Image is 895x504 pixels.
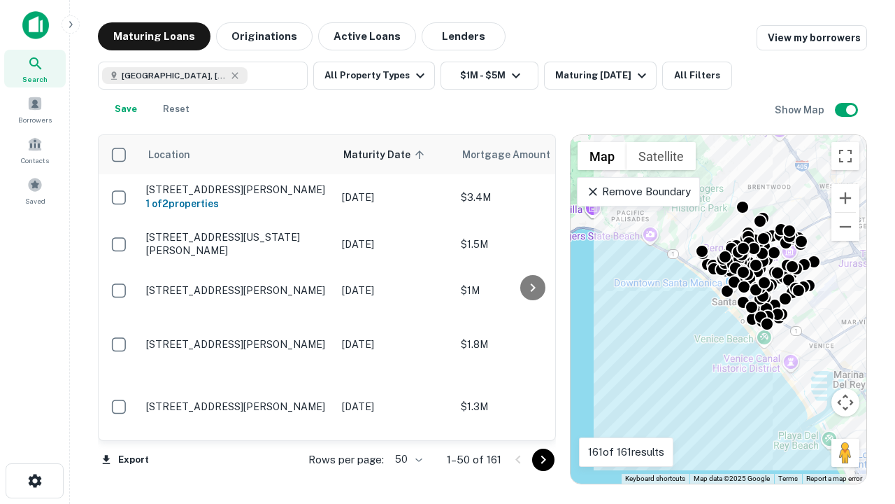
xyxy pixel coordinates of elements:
p: [STREET_ADDRESS][US_STATE][PERSON_NAME] [146,231,328,256]
div: 50 [389,449,424,470]
button: Lenders [422,22,506,50]
button: Toggle fullscreen view [831,142,859,170]
p: $1.8M [461,337,601,352]
p: Rows per page: [308,451,384,468]
th: Location [139,135,335,174]
button: Originations [216,22,313,50]
p: [STREET_ADDRESS][PERSON_NAME] [146,400,328,413]
button: Keyboard shortcuts [625,474,685,484]
p: [STREET_ADDRESS][PERSON_NAME] [146,183,328,196]
p: 1–50 of 161 [447,451,501,468]
a: Search [4,50,66,87]
img: Google [574,465,620,484]
h6: 1 of 2 properties [146,196,328,211]
p: [DATE] [342,237,447,252]
p: $3.4M [461,190,601,205]
p: [DATE] [342,190,447,205]
span: Map data ©2025 Google [694,475,770,482]
a: Open this area in Google Maps (opens a new window) [574,465,620,484]
h6: Show Map [775,102,826,118]
a: Borrowers [4,90,66,128]
iframe: Chat Widget [825,392,895,459]
button: Zoom out [831,213,859,241]
button: Map camera controls [831,388,859,416]
span: Maturity Date [343,146,429,163]
span: Mortgage Amount [462,146,568,163]
div: 0 0 [571,135,866,484]
span: Borrowers [18,114,52,125]
a: Saved [4,171,66,209]
span: Location [148,146,190,163]
p: $1M [461,283,601,298]
button: Save your search to get updates of matches that match your search criteria. [103,95,148,123]
button: Show satellite imagery [626,142,696,170]
p: 161 of 161 results [588,444,664,461]
img: capitalize-icon.png [22,11,49,39]
a: View my borrowers [757,25,867,50]
span: Contacts [21,155,49,166]
p: $1.5M [461,237,601,252]
button: All Filters [662,62,732,90]
th: Mortgage Amount [454,135,608,174]
th: Maturity Date [335,135,454,174]
p: [STREET_ADDRESS][PERSON_NAME] [146,338,328,351]
span: [GEOGRAPHIC_DATA], [GEOGRAPHIC_DATA], [GEOGRAPHIC_DATA] [122,69,227,82]
button: Zoom in [831,184,859,212]
button: Go to next page [532,449,554,471]
p: [DATE] [342,337,447,352]
p: $1.3M [461,399,601,414]
button: Export [98,449,152,470]
span: Search [22,73,48,85]
p: [DATE] [342,399,447,414]
button: Maturing [DATE] [544,62,657,90]
div: Maturing [DATE] [555,67,650,84]
button: All Property Types [313,62,435,90]
button: $1M - $5M [441,62,538,90]
button: Show street map [578,142,626,170]
button: Reset [154,95,199,123]
a: Terms (opens in new tab) [778,475,798,482]
a: Report a map error [806,475,862,482]
button: Maturing Loans [98,22,210,50]
a: Contacts [4,131,66,169]
button: Active Loans [318,22,416,50]
p: Remove Boundary [586,183,690,200]
p: [DATE] [342,283,447,298]
span: Saved [25,195,45,206]
p: [STREET_ADDRESS][PERSON_NAME] [146,284,328,297]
